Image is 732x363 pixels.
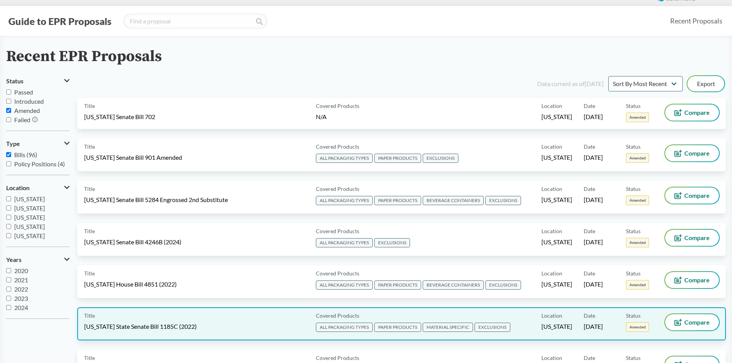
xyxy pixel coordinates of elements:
span: Amended [626,322,649,332]
span: [US_STATE] [14,232,45,239]
div: Data current as of [DATE] [537,79,604,88]
span: Location [541,102,562,110]
span: Location [541,354,562,362]
span: Location [6,184,30,191]
span: Title [84,269,95,277]
span: [US_STATE] Senate Bill 901 Amended [84,153,182,162]
span: EXCLUSIONS [485,196,521,205]
input: [US_STATE] [6,224,11,229]
button: Type [6,137,70,150]
input: 2024 [6,305,11,310]
button: Years [6,253,70,266]
span: PAPER PRODUCTS [374,280,421,290]
span: EXCLUSIONS [485,280,521,290]
span: Amended [626,113,649,122]
span: [US_STATE] [541,238,572,246]
button: Status [6,75,70,88]
span: [US_STATE] Senate Bill 4246B (2024) [84,238,181,246]
span: Failed [14,116,30,123]
span: EXCLUSIONS [374,238,410,247]
input: 2022 [6,287,11,292]
span: [DATE] [584,153,603,162]
span: Status [6,78,23,85]
span: Status [626,227,641,235]
span: Status [626,269,641,277]
span: Title [84,102,95,110]
button: Compare [665,145,719,161]
input: [US_STATE] [6,215,11,220]
span: [US_STATE] Senate Bill 5284 Engrossed 2nd Substitute [84,196,228,204]
span: Compare [684,235,710,241]
span: [US_STATE] [541,280,572,288]
span: Location [541,227,562,235]
span: [DATE] [584,322,603,331]
h2: Recent EPR Proposals [6,48,162,65]
span: [US_STATE] [541,322,572,331]
button: Compare [665,187,719,204]
span: PAPER PRODUCTS [374,323,421,332]
span: [DATE] [584,113,603,121]
span: Covered Products [316,312,359,320]
span: 2023 [14,295,28,302]
span: Status [626,312,641,320]
span: [DATE] [584,196,603,204]
span: Title [84,143,95,151]
span: Amended [626,153,649,163]
input: 2020 [6,268,11,273]
span: Location [541,143,562,151]
input: Introduced [6,99,11,104]
span: Date [584,185,595,193]
input: [US_STATE] [6,206,11,211]
span: Title [84,312,95,320]
input: Failed [6,117,11,122]
button: Export [687,76,724,91]
span: N/A [316,113,327,120]
button: Compare [665,314,719,330]
span: BEVERAGE CONTAINERS [423,280,484,290]
span: ALL PACKAGING TYPES [316,154,373,163]
span: Compare [684,192,710,199]
span: [US_STATE] House Bill 4851 (2022) [84,280,177,288]
span: 2022 [14,285,28,293]
input: Policy Positions (4) [6,161,11,166]
span: Type [6,140,20,147]
span: Amended [626,280,649,290]
button: Compare [665,272,719,288]
span: Date [584,354,595,362]
span: Covered Products [316,185,359,193]
input: Find a proposal [123,13,267,29]
span: Compare [684,319,710,325]
span: 2021 [14,276,28,283]
span: Location [541,312,562,320]
span: Status [626,185,641,193]
button: Location [6,181,70,194]
input: Bills (96) [6,152,11,157]
input: 2023 [6,296,11,301]
span: [US_STATE] Senate Bill 702 [84,113,155,121]
span: MATERIAL SPECIFIC [423,323,473,332]
span: PAPER PRODUCTS [374,196,421,205]
span: ALL PACKAGING TYPES [316,280,373,290]
span: Policy Positions (4) [14,160,65,167]
span: Location [541,269,562,277]
span: Amended [14,107,40,114]
span: Title [84,227,95,235]
a: Recent Proposals [667,12,726,30]
span: [US_STATE] [14,223,45,230]
span: Title [84,354,95,362]
span: Status [626,354,641,362]
span: Covered Products [316,227,359,235]
span: ALL PACKAGING TYPES [316,238,373,247]
span: Date [584,269,595,277]
input: Passed [6,90,11,94]
span: Date [584,143,595,151]
span: Location [541,185,562,193]
span: EXCLUSIONS [475,323,510,332]
input: [US_STATE] [6,233,11,238]
span: Covered Products [316,269,359,277]
span: ALL PACKAGING TYPES [316,323,373,332]
span: PAPER PRODUCTS [374,154,421,163]
span: ALL PACKAGING TYPES [316,196,373,205]
span: [US_STATE] State Senate Bill 1185C (2022) [84,322,197,331]
span: 2020 [14,267,28,274]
